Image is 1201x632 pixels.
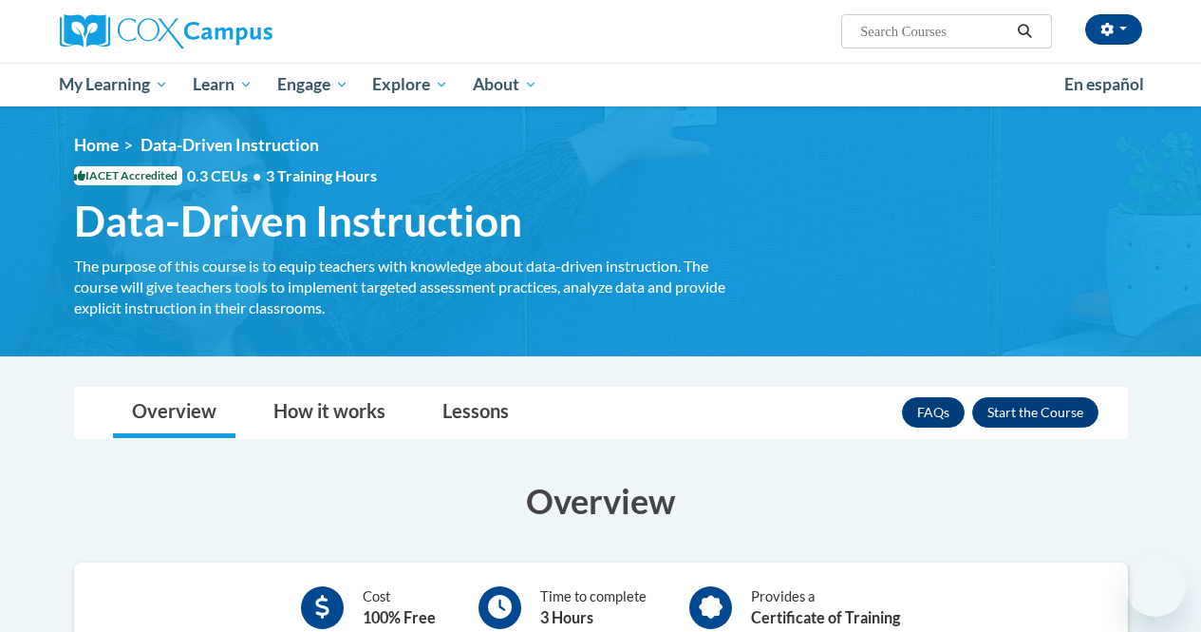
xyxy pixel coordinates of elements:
[187,165,377,186] span: 0.3 CEUs
[1064,74,1144,94] span: En español
[74,135,119,155] a: Home
[1010,20,1039,43] button: Search
[141,135,319,155] span: Data-Driven Instruction
[47,63,181,106] a: My Learning
[254,388,404,438] a: How it works
[59,73,168,96] span: My Learning
[74,196,522,246] span: Data-Driven Instruction
[180,63,265,106] a: Learn
[193,73,253,96] span: Learn
[113,388,235,438] a: Overview
[1016,25,1033,39] i: 
[473,73,537,96] span: About
[1085,14,1142,45] button: Account Settings
[265,63,361,106] a: Engage
[266,166,377,184] span: 3 Training Hours
[74,166,182,185] span: IACET Accredited
[372,73,448,96] span: Explore
[751,586,900,629] div: Provides a
[540,586,647,629] div: Time to complete
[363,586,436,629] div: Cost
[360,63,460,106] a: Explore
[60,14,402,48] a: Cox Campus
[423,388,528,438] a: Lessons
[363,608,436,626] b: 100% Free
[902,397,965,428] a: FAQs
[60,14,272,48] img: Cox Campus
[253,166,261,184] span: •
[74,477,1128,525] h3: Overview
[972,397,1098,428] button: Enroll
[1125,556,1186,617] iframe: Button to launch messaging window
[858,20,1010,43] input: Search Courses
[46,63,1156,106] div: Main menu
[277,73,348,96] span: Engage
[74,256,729,318] div: The purpose of this course is to equip teachers with knowledge about data-driven instruction. The...
[460,63,550,106] a: About
[751,608,900,626] b: Certificate of Training
[540,608,593,626] b: 3 Hours
[1052,65,1156,105] a: En español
